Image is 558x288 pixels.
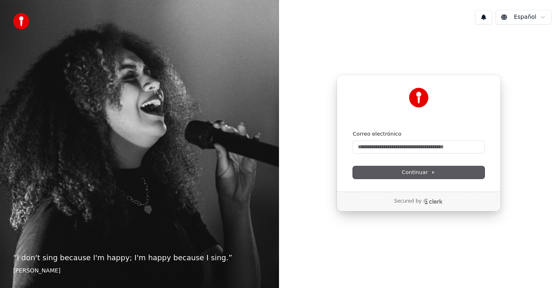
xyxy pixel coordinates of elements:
img: youka [13,13,29,29]
span: Continuar [402,169,435,176]
img: Youka [409,88,429,107]
p: Secured by [394,198,422,205]
p: “ I don't sing because I'm happy; I'm happy because I sing. ” [13,252,266,263]
button: Continuar [353,166,484,179]
a: Clerk logo [423,199,443,204]
label: Correo electrónico [353,130,402,138]
footer: [PERSON_NAME] [13,267,266,275]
